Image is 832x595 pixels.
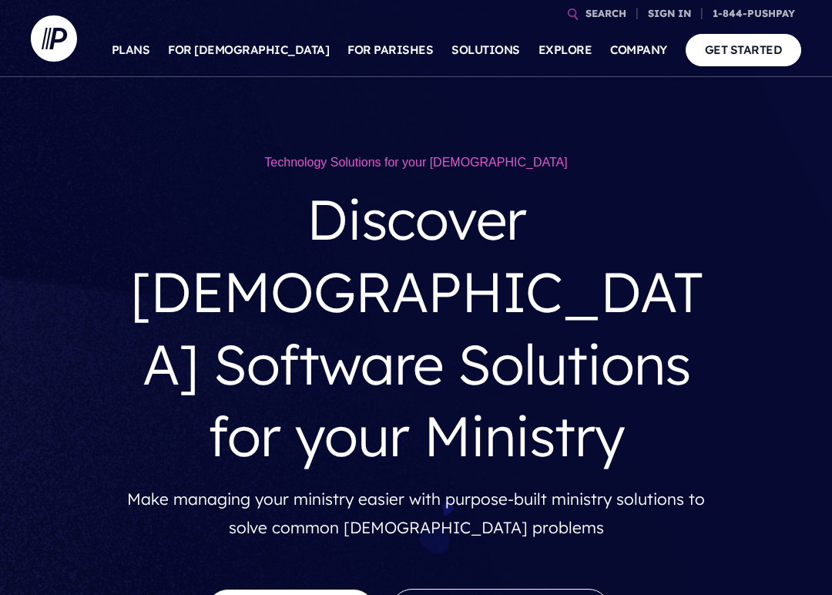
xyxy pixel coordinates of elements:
[127,154,705,171] h1: Technology Solutions for your [DEMOGRAPHIC_DATA]
[112,23,150,77] a: PLANS
[347,23,433,77] a: FOR PARISHES
[451,23,520,77] a: SOLUTIONS
[127,485,705,543] p: Make managing your ministry easier with purpose-built ministry solutions to solve common [DEMOGRA...
[127,171,705,484] h3: Discover [DEMOGRAPHIC_DATA] Software Solutions for your Ministry
[686,34,802,66] a: GET STARTED
[610,23,667,77] a: COMPANY
[538,23,592,77] a: EXPLORE
[168,23,329,77] a: FOR [DEMOGRAPHIC_DATA]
